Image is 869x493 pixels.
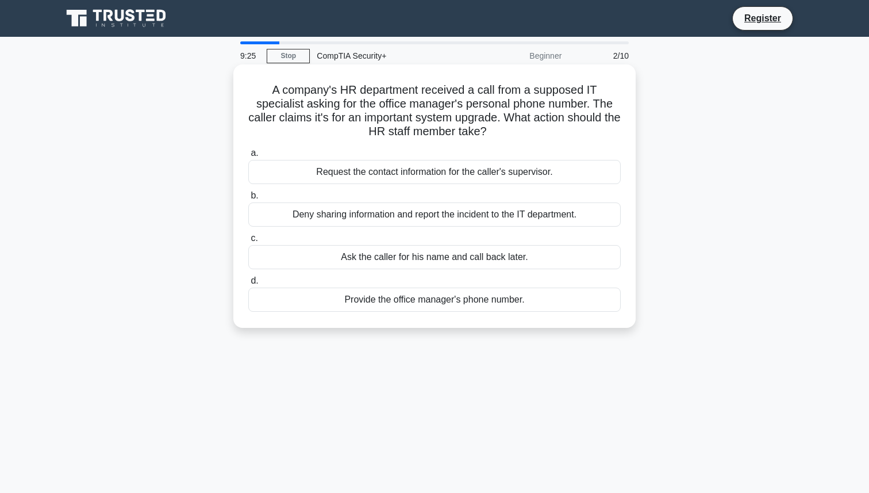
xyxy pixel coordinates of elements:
div: Beginner [468,44,568,67]
div: CompTIA Security+ [310,44,468,67]
span: a. [251,148,258,158]
div: Provide the office manager's phone number. [248,288,621,312]
a: Register [737,11,788,25]
a: Stop [267,49,310,63]
div: Deny sharing information and report the incident to the IT department. [248,202,621,227]
h5: A company's HR department received a call from a supposed IT specialist asking for the office man... [247,83,622,139]
div: 9:25 [233,44,267,67]
div: Ask the caller for his name and call back later. [248,245,621,269]
span: b. [251,190,258,200]
div: 2/10 [568,44,636,67]
div: Request the contact information for the caller's supervisor. [248,160,621,184]
span: d. [251,276,258,285]
span: c. [251,233,257,243]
